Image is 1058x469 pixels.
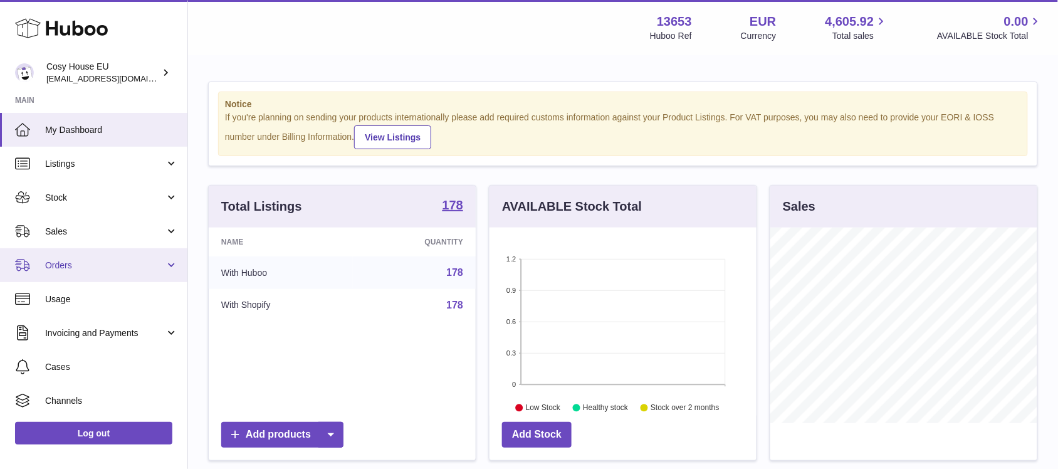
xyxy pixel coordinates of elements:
a: 178 [446,300,463,310]
div: Cosy House EU [46,61,159,85]
strong: 13653 [657,13,692,30]
span: 0.00 [1004,13,1029,30]
a: Add products [221,422,343,448]
span: Listings [45,158,165,170]
a: 0.00 AVAILABLE Stock Total [937,13,1043,42]
text: 0.6 [506,318,516,325]
a: Add Stock [502,422,572,448]
span: Orders [45,260,165,271]
h3: Sales [783,198,815,215]
a: 4,605.92 Total sales [825,13,889,42]
a: View Listings [354,125,431,149]
td: With Shopify [209,289,353,322]
span: 4,605.92 [825,13,874,30]
span: Cases [45,361,178,373]
th: Quantity [353,228,476,256]
text: Healthy stock [583,403,629,412]
strong: Notice [225,98,1021,110]
span: Sales [45,226,165,238]
span: Total sales [832,30,888,42]
h3: Total Listings [221,198,302,215]
text: 0.9 [506,287,516,294]
span: Stock [45,192,165,204]
div: If you're planning on sending your products internationally please add required customs informati... [225,112,1021,149]
span: Invoicing and Payments [45,327,165,339]
text: 0 [512,381,516,388]
span: Channels [45,395,178,407]
span: AVAILABLE Stock Total [937,30,1043,42]
div: Huboo Ref [650,30,692,42]
span: [EMAIL_ADDRESS][DOMAIN_NAME] [46,73,184,83]
th: Name [209,228,353,256]
td: With Huboo [209,256,353,289]
div: Currency [741,30,777,42]
h3: AVAILABLE Stock Total [502,198,642,215]
a: 178 [446,267,463,278]
a: Log out [15,422,172,445]
a: 178 [443,199,463,214]
text: Stock over 2 months [651,403,719,412]
span: My Dashboard [45,124,178,136]
strong: 178 [443,199,463,211]
text: Low Stock [526,403,561,412]
span: Usage [45,293,178,305]
text: 0.3 [506,349,516,357]
img: supplychain@cosyhouse.de [15,63,34,82]
strong: EUR [750,13,776,30]
text: 1.2 [506,255,516,263]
